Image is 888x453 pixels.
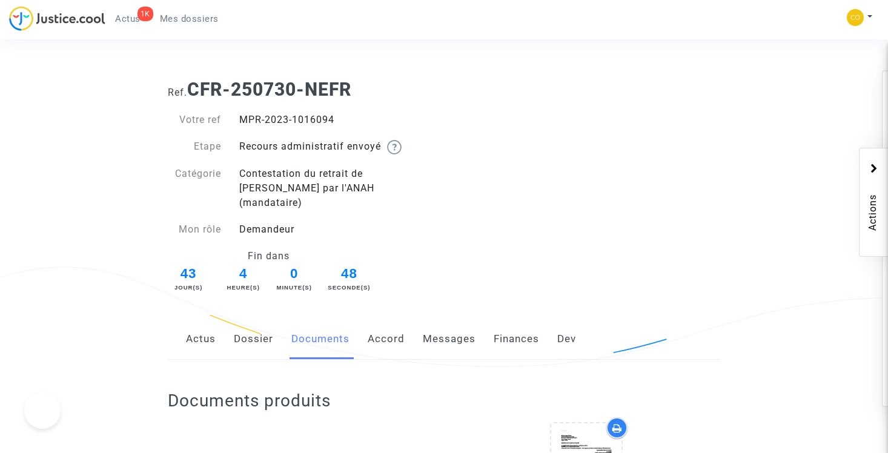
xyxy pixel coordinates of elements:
img: help.svg [387,140,402,154]
div: Contestation du retrait de [PERSON_NAME] par l'ANAH (mandataire) [230,167,444,210]
span: Actions [866,160,880,250]
div: 1K [138,7,153,21]
div: Minute(s) [276,283,312,292]
a: Dossier [234,319,273,359]
span: Mes dossiers [160,13,219,24]
a: Documents [291,319,350,359]
a: Messages [423,319,475,359]
div: Etape [159,139,230,154]
div: Mon rôle [159,222,230,237]
img: 5a13cfc393247f09c958b2f13390bacc [847,9,864,26]
div: Recours administratif envoyé [230,139,444,154]
img: jc-logo.svg [9,6,105,31]
a: Actus [186,319,216,359]
span: 4 [226,263,261,284]
span: 43 [167,263,210,284]
a: 1KActus [105,10,150,28]
a: Accord [368,319,405,359]
span: Actus [115,13,141,24]
b: CFR-250730-NEFR [187,79,351,100]
iframe: Help Scout Beacon - Open [24,392,61,429]
a: Mes dossiers [150,10,228,28]
div: Seconde(s) [328,283,371,292]
h2: Documents produits [168,390,720,411]
div: MPR-2023-1016094 [230,113,444,127]
span: 0 [277,263,312,284]
span: 48 [328,263,371,284]
div: Votre ref [159,113,230,127]
a: Dev [557,319,576,359]
div: Heure(s) [226,283,261,292]
div: Demandeur [230,222,444,237]
a: Finances [494,319,539,359]
span: Ref. [168,87,187,98]
div: Catégorie [159,167,230,210]
div: Jour(s) [167,283,210,292]
div: Fin dans [159,249,379,263]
